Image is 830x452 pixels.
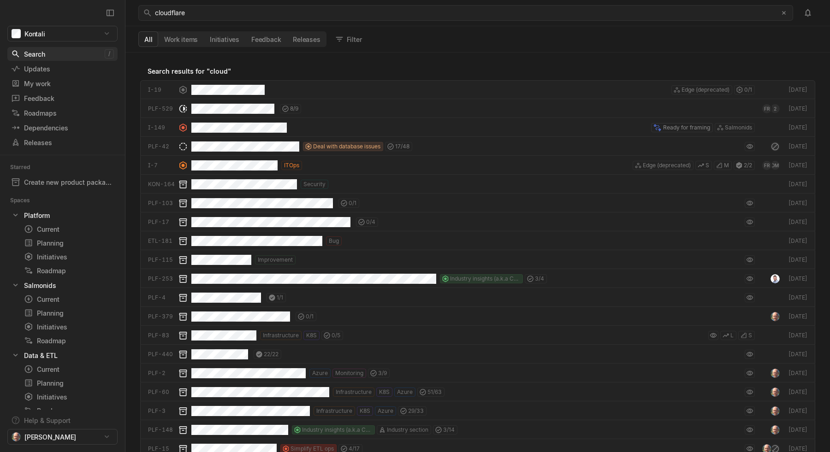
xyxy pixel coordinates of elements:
[787,294,807,302] div: [DATE]
[140,175,815,194] a: KON-164Security[DATE]
[24,211,50,220] div: Platform
[787,312,807,321] div: [DATE]
[155,9,185,17] span: cloudflare
[7,106,118,120] a: Roadmaps
[787,407,807,415] div: [DATE]
[306,331,317,340] span: K8S
[148,388,175,396] div: PLF-60
[148,66,231,76] span: Search results for " cloud "
[287,32,326,47] button: Releases
[10,163,41,172] div: Starred
[245,32,287,47] button: Feedback
[24,378,114,388] div: Planning
[140,80,815,99] a: I-19Edge (deprecated)0/1[DATE]
[140,99,815,118] a: PLF-5298/9FR2[DATE]
[138,31,158,47] button: All
[378,407,393,415] span: Azure
[140,156,815,175] a: I-7ITOpsEdge (deprecated)SM2/2FRDM[DATE]
[695,161,712,170] button: S
[12,432,21,441] img: profile.jpeg
[787,199,807,207] div: [DATE]
[148,218,175,226] div: PLF-17
[387,426,428,434] span: Industry section
[312,369,328,377] span: Azure
[20,250,118,263] a: Initiatives
[140,118,815,137] a: I-149Ready for framingSalmonids[DATE]
[7,135,118,149] a: Releases
[11,94,114,103] div: Feedback
[11,49,105,59] div: Search
[140,269,815,288] a: PLF-253Industry insights (a.k.a Corporate intel)3/4[DATE]
[148,369,175,377] div: PLF-2
[535,275,544,283] span: 3 / 4
[787,369,807,377] div: [DATE]
[771,161,778,170] span: DM
[764,161,769,170] span: FR
[7,91,118,105] a: Feedback
[24,252,114,262] div: Initiatives
[158,32,204,47] button: Work items
[313,142,380,151] span: Deal with database issues
[7,279,118,292] a: Salmonids
[7,349,118,362] a: Data & ETL
[7,209,118,222] a: Platform
[20,306,118,319] a: Planning
[24,224,114,234] div: Current
[11,64,114,74] div: Updates
[643,161,691,170] span: Edge (deprecated)
[302,426,372,434] span: Industry insights (a.k.a Corporate intel)
[20,334,118,347] a: Roadmap
[771,406,780,416] img: profile.jpeg
[7,76,118,90] a: My work
[787,123,807,132] div: [DATE]
[787,331,807,340] div: [DATE]
[24,406,114,416] div: Roadmap
[771,425,780,434] img: profile.jpeg
[140,382,815,401] a: PLF-60InfrastructureK8SAzure51/63[DATE]
[148,331,175,340] div: PLF-83
[24,364,114,374] div: Current
[24,351,58,360] div: Data & ETL
[24,308,114,318] div: Planning
[290,105,298,113] span: 8 / 9
[771,274,780,283] img: profilbilde_kontali.png
[774,104,777,113] span: 2
[787,86,807,94] div: [DATE]
[336,388,372,396] span: Infrastructure
[148,142,175,151] div: PLF-42
[284,161,299,170] span: ITOps
[724,161,729,170] span: M
[140,326,815,345] a: PLF-83InfrastructureK8S0/5LS[DATE]
[734,161,755,170] div: 2 / 2
[705,161,709,170] span: S
[24,416,71,425] div: Help & Support
[379,388,390,396] span: K8S
[7,47,118,61] a: Search/
[663,123,710,132] span: Ready for framing
[395,142,409,151] span: 17 / 48
[748,331,752,340] span: S
[140,194,815,212] a: PLF-1030/1[DATE]
[24,29,45,39] span: Kontali
[787,218,807,226] div: [DATE]
[332,331,340,340] span: 0 / 5
[264,350,279,358] span: 22 / 22
[7,429,118,445] button: [PERSON_NAME]
[335,369,363,377] span: Monitoring
[20,223,118,235] a: Current
[787,256,807,264] div: [DATE]
[140,231,815,250] a: ETL-181Bug[DATE]
[105,49,114,59] kbd: /
[7,176,118,188] a: Create new product package: "Edge Shrimp/Vannamei -Trade & Harvest"
[24,281,56,290] div: Salmonids
[24,266,114,276] div: Roadmap
[7,121,118,135] a: Dependencies
[24,336,114,346] div: Roadmap
[682,86,729,94] span: Edge (deprecated)
[771,312,780,321] img: profile.jpeg
[148,199,175,207] div: PLF-103
[140,364,815,382] a: PLF-2AzureMonitoring3/9[DATE]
